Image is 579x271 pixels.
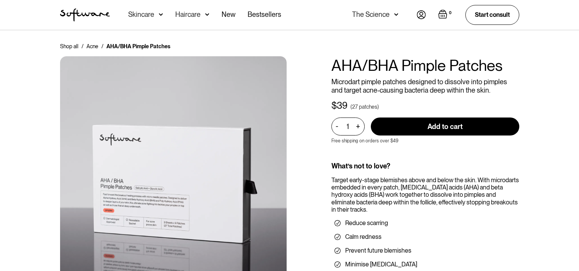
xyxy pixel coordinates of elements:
[331,56,519,75] h1: AHA/BHA Pimple Patches
[334,233,516,241] li: Calm redness
[60,8,110,21] a: home
[205,11,209,18] img: arrow down
[159,11,163,18] img: arrow down
[334,261,516,268] li: Minimise [MEDICAL_DATA]
[60,8,110,21] img: Software Logo
[337,100,347,111] div: 39
[175,11,201,18] div: Haircare
[354,122,362,131] div: +
[447,10,453,16] div: 0
[438,10,453,20] a: Open empty cart
[331,176,519,213] div: Target early-stage blemishes above and below the skin. With microdarts embedded in every patch, [...
[334,247,516,255] li: Prevent future blemishes
[106,42,170,50] div: AHA/BHA Pimple Patches
[331,138,398,144] p: Free shipping on orders over $49
[82,42,83,50] div: /
[331,162,519,170] div: What’s not to love?
[86,42,98,50] a: Acne
[101,42,103,50] div: /
[371,118,519,135] input: Add to cart
[128,11,154,18] div: Skincare
[352,11,390,18] div: The Science
[60,42,78,50] a: Shop all
[465,5,519,24] a: Start consult
[334,219,516,227] li: Reduce scarring
[331,78,519,94] p: Microdart pimple patches designed to dissolve into pimples and target acne-causing bacteria deep ...
[351,103,379,111] div: (27 patches)
[331,100,337,111] div: $
[336,122,341,131] div: -
[394,11,398,18] img: arrow down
